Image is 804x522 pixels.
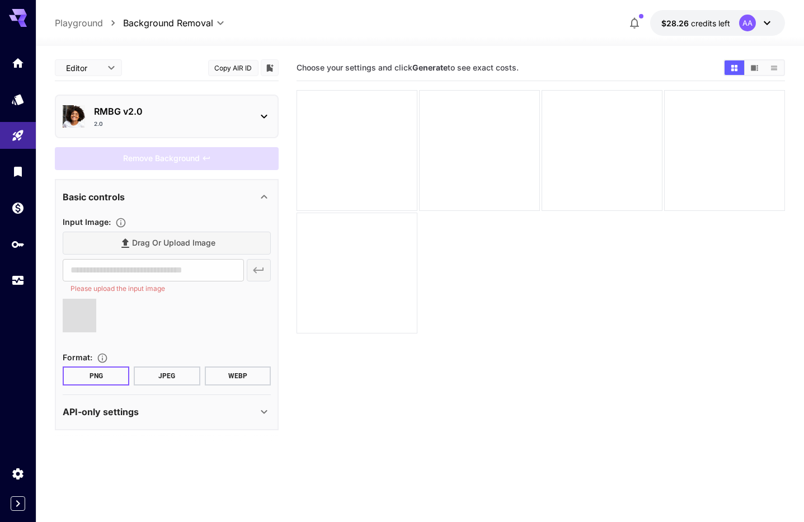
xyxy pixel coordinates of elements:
[55,16,103,30] a: Playground
[123,16,213,30] span: Background Removal
[745,60,764,75] button: Show media in video view
[661,18,691,28] span: $28.26
[11,274,25,288] div: Usage
[11,92,25,106] div: Models
[94,105,248,118] p: RMBG v2.0
[725,60,744,75] button: Show media in grid view
[764,60,784,75] button: Show media in list view
[92,352,112,364] button: Choose the file format for the output image.
[63,398,271,425] div: API-only settings
[412,63,448,72] b: Generate
[297,63,519,72] span: Choose your settings and click to see exact costs.
[739,15,756,31] div: AA
[265,61,275,74] button: Add to library
[63,184,271,210] div: Basic controls
[94,120,103,128] p: 2.0
[66,62,101,74] span: Editor
[661,17,730,29] div: $28.26373
[63,405,139,418] p: API-only settings
[63,366,129,385] button: PNG
[55,16,123,30] nav: breadcrumb
[691,18,730,28] span: credits left
[11,164,25,178] div: Library
[63,100,271,133] div: RMBG v2.02.0
[650,10,785,36] button: $28.26373AA
[63,352,92,362] span: Format :
[11,237,25,251] div: API Keys
[63,190,125,204] p: Basic controls
[11,201,25,215] div: Wallet
[111,217,131,228] button: Specifies the input image to be processed.
[205,366,271,385] button: WEBP
[11,129,25,143] div: Playground
[723,59,785,76] div: Show media in grid viewShow media in video viewShow media in list view
[11,56,25,70] div: Home
[208,60,258,76] button: Copy AIR ID
[11,467,25,481] div: Settings
[11,496,25,511] button: Expand sidebar
[63,217,111,227] span: Input Image :
[134,366,200,385] button: JPEG
[70,283,236,294] p: Please upload the input image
